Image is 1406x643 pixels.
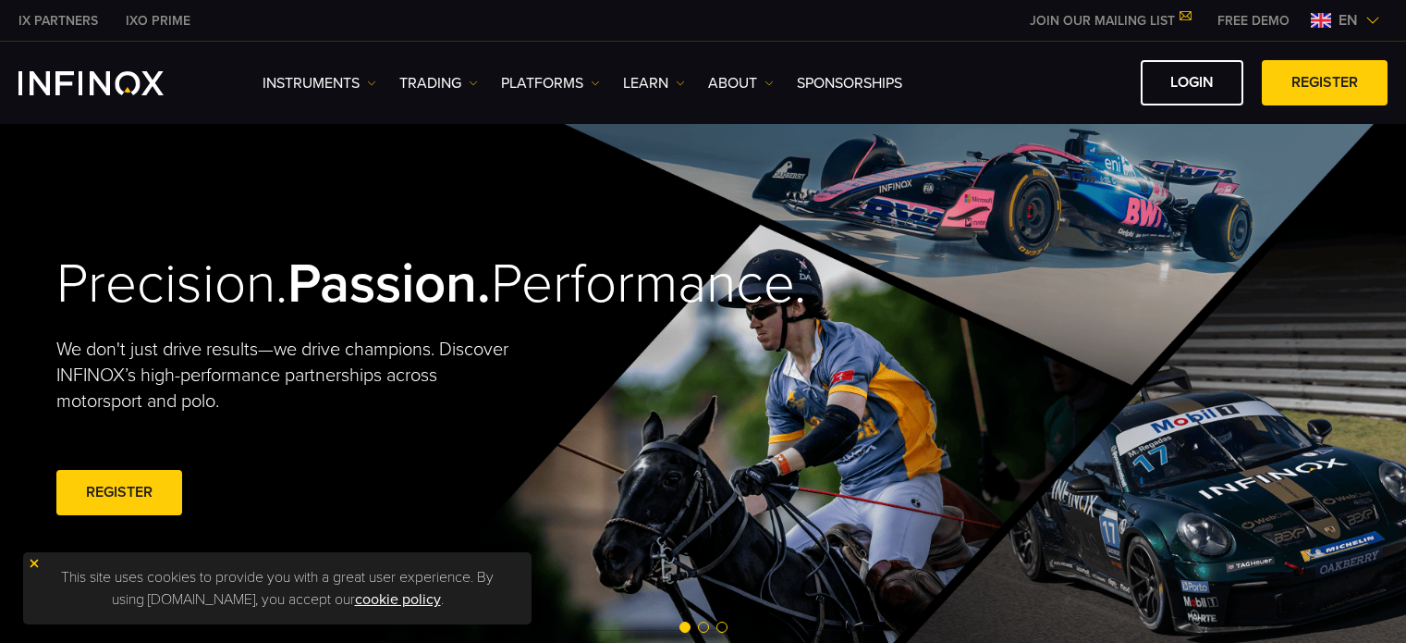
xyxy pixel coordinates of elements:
[355,590,441,609] a: cookie policy
[112,11,204,31] a: INFINOX
[1331,9,1365,31] span: en
[18,71,207,95] a: INFINOX Logo
[56,337,522,414] p: We don't just drive results—we drive champions. Discover INFINOX’s high-performance partnerships ...
[698,622,709,633] span: Go to slide 2
[399,72,478,94] a: TRADING
[1141,60,1243,105] a: LOGIN
[1262,60,1388,105] a: REGISTER
[708,72,774,94] a: ABOUT
[623,72,685,94] a: Learn
[28,557,41,570] img: yellow close icon
[263,72,376,94] a: Instruments
[1204,11,1303,31] a: INFINOX MENU
[5,11,112,31] a: INFINOX
[797,72,902,94] a: SPONSORSHIPS
[56,470,182,515] a: REGISTER
[501,72,600,94] a: PLATFORMS
[1016,13,1204,29] a: JOIN OUR MAILING LIST
[32,562,522,615] p: This site uses cookies to provide you with a great user experience. By using [DOMAIN_NAME], you a...
[679,622,691,633] span: Go to slide 1
[56,251,639,318] h2: Precision. Performance.
[287,251,491,317] strong: Passion.
[716,622,727,633] span: Go to slide 3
